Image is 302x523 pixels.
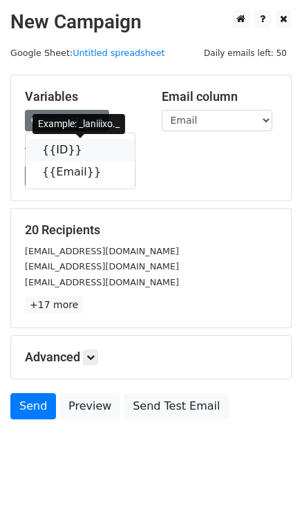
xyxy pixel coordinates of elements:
[10,393,56,419] a: Send
[25,89,141,104] h5: Variables
[199,46,292,61] span: Daily emails left: 50
[233,457,302,523] div: 聊天小组件
[25,261,179,272] small: [EMAIL_ADDRESS][DOMAIN_NAME]
[199,48,292,58] a: Daily emails left: 50
[25,222,277,238] h5: 20 Recipients
[124,393,229,419] a: Send Test Email
[10,48,165,58] small: Google Sheet:
[26,161,135,183] a: {{Email}}
[233,457,302,523] iframe: Chat Widget
[10,10,292,34] h2: New Campaign
[25,350,277,365] h5: Advanced
[162,89,278,104] h5: Email column
[25,277,179,287] small: [EMAIL_ADDRESS][DOMAIN_NAME]
[32,114,125,134] div: Example: _laniiixo._
[25,110,109,131] a: Copy/paste...
[25,296,83,314] a: +17 more
[25,246,179,256] small: [EMAIL_ADDRESS][DOMAIN_NAME]
[26,139,135,161] a: {{ID}}
[73,48,164,58] a: Untitled spreadsheet
[59,393,120,419] a: Preview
